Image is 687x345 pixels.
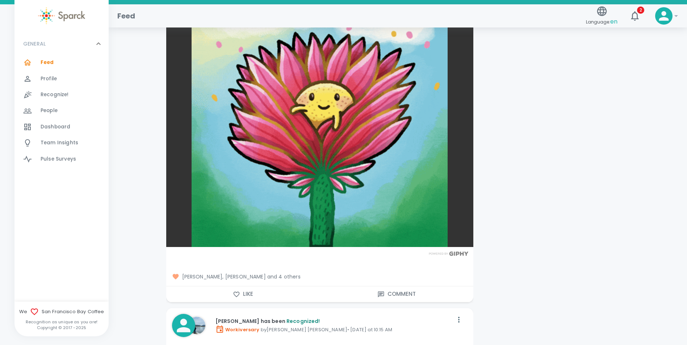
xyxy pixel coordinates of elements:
[14,119,109,135] a: Dashboard
[14,87,109,103] a: Recognize!
[14,135,109,151] a: Team Insights
[583,3,620,29] button: Language:en
[41,91,69,98] span: Recognize!
[14,319,109,325] p: Recognition as unique as you are!
[215,326,260,333] span: Workiversary
[172,273,468,280] span: [PERSON_NAME], [PERSON_NAME] and 4 others
[14,55,109,170] div: GENERAL
[215,325,453,333] p: by [PERSON_NAME] [PERSON_NAME] • [DATE] at 10:15 AM
[14,71,109,87] a: Profile
[41,75,57,82] span: Profile
[41,59,54,66] span: Feed
[166,286,320,302] button: Like
[626,7,644,25] button: 2
[14,33,109,55] div: GENERAL
[320,286,473,302] button: Comment
[14,55,109,71] a: Feed
[41,123,70,131] span: Dashboard
[41,156,76,163] span: Pulse Surveys
[188,317,205,334] img: Picture of Anna Belle Heredia
[117,10,135,22] h1: Feed
[14,7,109,24] a: Sparck logo
[215,318,453,325] p: [PERSON_NAME] has been
[41,107,58,114] span: People
[41,139,78,146] span: Team Insights
[14,325,109,331] p: Copyright © 2017 - 2025
[23,40,46,47] p: GENERAL
[586,17,617,27] span: Language:
[610,17,617,26] span: en
[14,103,109,119] a: People
[14,307,109,316] span: We San Francisco Bay Coffee
[427,251,470,256] img: Powered by GIPHY
[286,318,320,325] span: Recognized!
[637,7,644,14] span: 2
[38,7,85,24] img: Sparck logo
[14,151,109,167] a: Pulse Surveys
